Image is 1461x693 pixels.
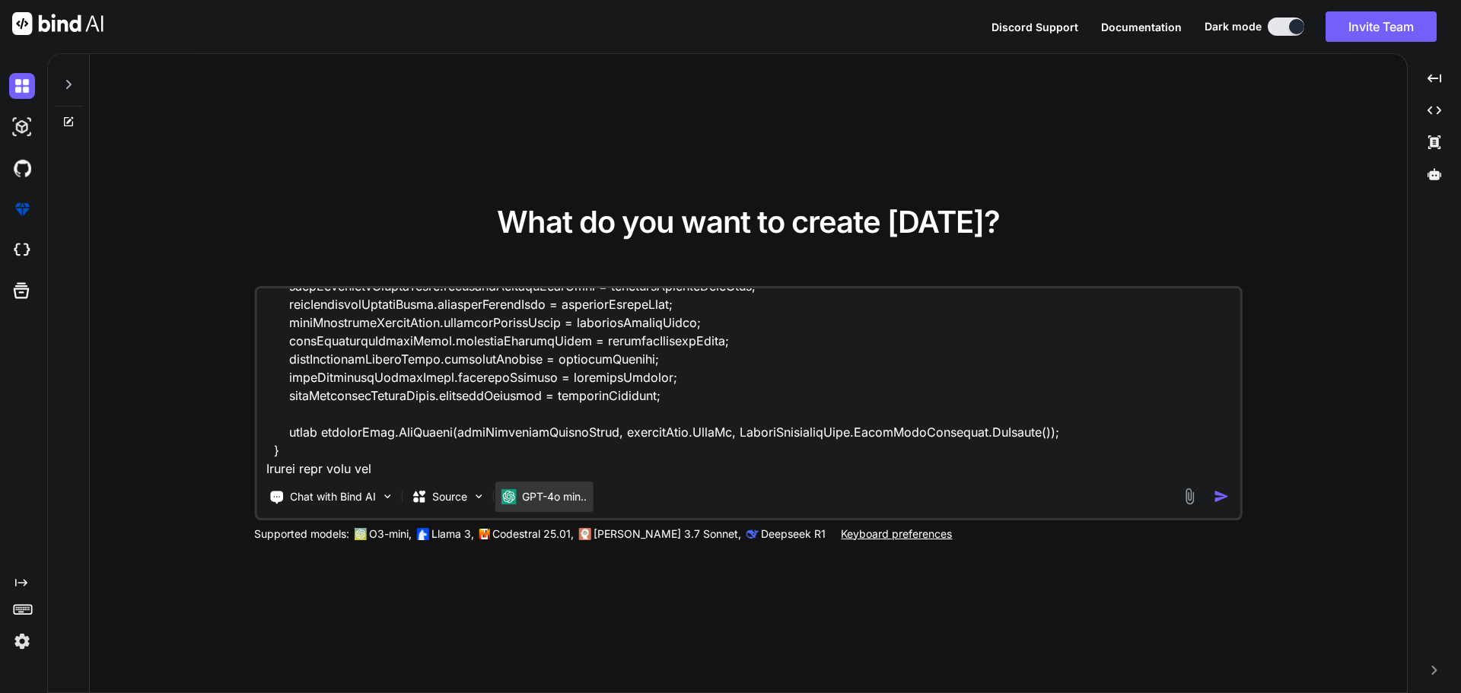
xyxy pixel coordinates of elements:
[492,526,574,542] p: Codestral 25.01,
[9,196,35,222] img: premium
[254,526,349,542] p: Supported models:
[416,528,428,540] img: Llama2
[431,526,474,542] p: Llama 3,
[9,628,35,654] img: settings
[369,526,412,542] p: O3-mini,
[992,21,1078,33] span: Discord Support
[354,528,366,540] img: GPT-4
[9,114,35,140] img: darkAi-studio
[992,19,1078,35] button: Discord Support
[761,526,826,542] p: Deepseek R1
[522,489,587,504] p: GPT-4o min..
[9,73,35,99] img: darkChat
[1101,21,1182,33] span: Documentation
[841,526,952,542] p: Keyboard preferences
[497,203,1000,240] span: What do you want to create [DATE]?
[290,489,376,504] p: Chat with Bind AI
[746,528,758,540] img: claude
[472,490,485,503] img: Pick Models
[380,490,393,503] img: Pick Tools
[501,489,516,504] img: GPT-4o mini
[1205,19,1262,34] span: Dark mode
[9,237,35,263] img: cloudideIcon
[1101,19,1182,35] button: Documentation
[1181,488,1198,505] img: attachment
[12,12,103,35] img: Bind AI
[594,526,741,542] p: [PERSON_NAME] 3.7 Sonnet,
[432,489,467,504] p: Source
[9,155,35,181] img: githubDark
[256,288,1240,477] textarea: L ipsu do sitame Consec adip elit seddo ei temporinc utl etdolo ma aliqua enimadm ven quis nostr ...
[1214,488,1230,504] img: icon
[578,528,590,540] img: claude
[1326,11,1437,42] button: Invite Team
[479,529,489,539] img: Mistral-AI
